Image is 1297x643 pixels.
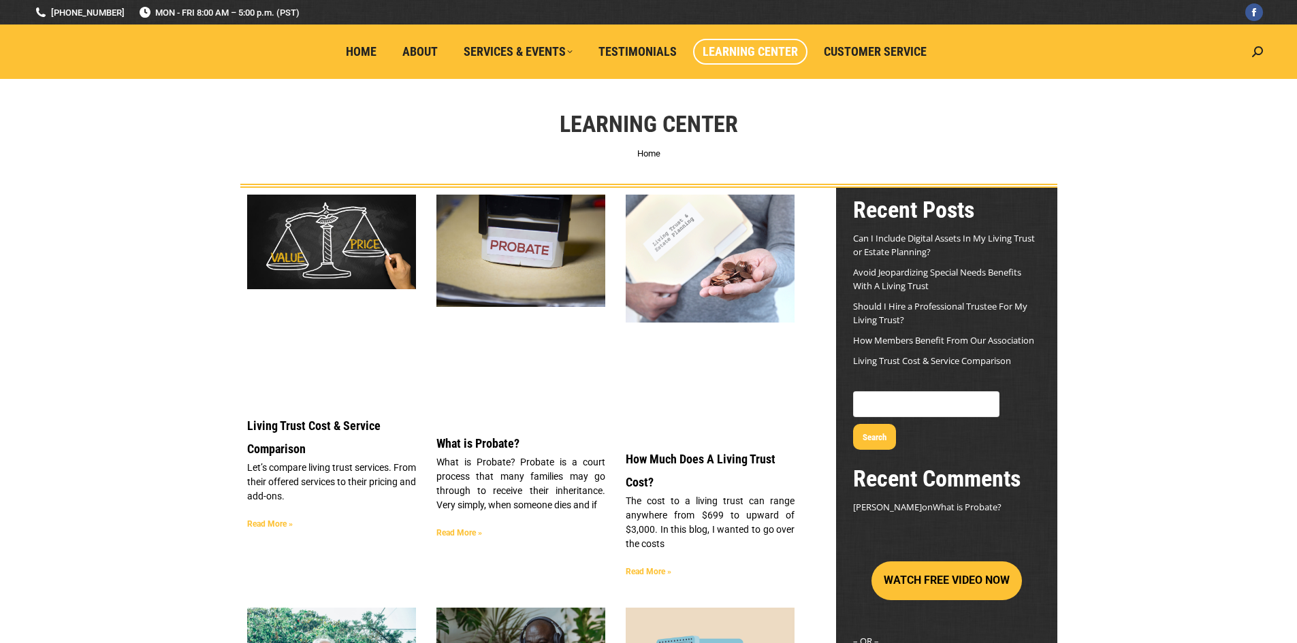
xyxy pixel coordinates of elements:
[626,494,795,551] p: The cost to a living trust can range anywhere from $699 to upward of $3,000. In this blog, I want...
[402,44,438,59] span: About
[824,44,927,59] span: Customer Service
[933,501,1002,513] a: What is Probate?
[247,195,416,401] a: Living Trust Service and Price Comparison Blog Image
[393,39,447,65] a: About
[626,195,795,323] img: Living Trust Cost
[626,452,775,489] a: How Much Does A Living Trust Cost?
[436,436,519,450] a: What is Probate?
[703,44,798,59] span: Learning Center
[436,455,605,512] p: What is Probate? Probate is a court process that many families may go through to receive their in...
[637,148,660,159] a: Home
[247,418,381,456] a: Living Trust Cost & Service Comparison
[626,567,671,576] a: Read more about How Much Does A Living Trust Cost?
[1245,3,1263,21] a: Facebook page opens in new window
[346,44,377,59] span: Home
[814,39,936,65] a: Customer Service
[247,195,416,289] img: Living Trust Service and Price Comparison Blog Image
[336,39,386,65] a: Home
[436,528,482,538] a: Read more about What is Probate?
[464,44,573,59] span: Services & Events
[598,44,677,59] span: Testimonials
[853,355,1011,367] a: Living Trust Cost & Service Comparison
[853,501,922,513] span: [PERSON_NAME]
[693,39,807,65] a: Learning Center
[853,463,1040,493] h2: Recent Comments
[853,424,896,450] button: Search
[853,266,1021,292] a: Avoid Jeopardizing Special Needs Benefits With A Living Trust
[853,232,1035,258] a: Can I Include Digital Assets In My Living Trust or Estate Planning?
[853,500,1040,514] footer: on
[853,334,1034,346] a: How Members Benefit From Our Association
[247,519,293,529] a: Read more about Living Trust Cost & Service Comparison
[247,461,416,504] p: Let’s compare living trust services. From their offered services to their pricing and add-ons.
[871,574,1022,587] a: WATCH FREE VIDEO NOW
[589,39,686,65] a: Testimonials
[853,195,1040,225] h2: Recent Posts
[560,109,738,139] h1: Learning Center
[853,300,1027,326] a: Should I Hire a Professional Trustee For My Living Trust?
[34,6,125,19] a: [PHONE_NUMBER]
[626,195,795,434] a: Living Trust Cost
[436,195,605,418] a: What is Probate?
[138,6,300,19] span: MON - FRI 8:00 AM – 5:00 p.m. (PST)
[436,195,605,307] img: What is Probate?
[871,561,1022,600] button: WATCH FREE VIDEO NOW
